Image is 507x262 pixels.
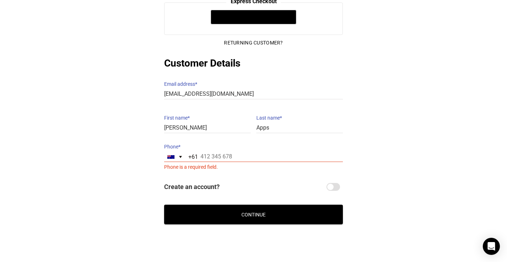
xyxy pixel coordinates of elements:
label: Phone [164,142,343,152]
h2: Customer Details [164,56,343,70]
button: Returning Customer? [218,35,288,51]
button: Selected country [164,152,198,162]
div: Open Intercom Messenger [483,238,500,255]
button: Continue [164,205,343,224]
button: Pay with GPay [211,10,296,24]
label: Email address [164,79,343,89]
input: 412 345 678 [164,152,343,162]
label: First name [164,113,251,123]
span: Phone is a required field. [164,162,218,172]
input: Create an account? [326,183,340,191]
span: Create an account? [164,180,325,193]
div: +61 [188,151,198,163]
label: Last name [256,113,343,123]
